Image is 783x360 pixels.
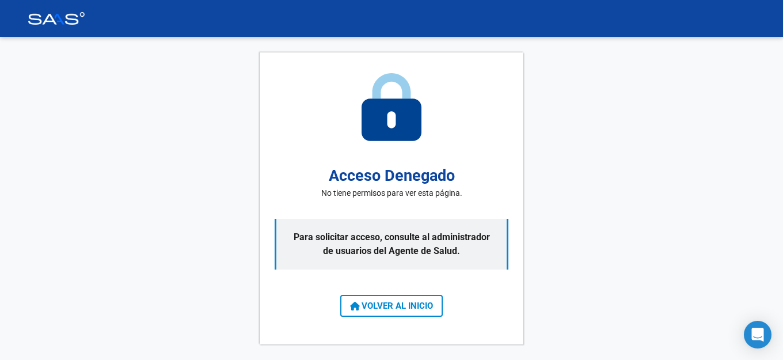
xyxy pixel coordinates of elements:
[321,187,462,199] p: No tiene permisos para ver esta página.
[329,164,455,188] h2: Acceso Denegado
[744,321,771,348] div: Open Intercom Messenger
[362,73,421,141] img: access-denied
[275,219,508,270] p: Para solicitar acceso, consulte al administrador de usuarios del Agente de Salud.
[340,295,443,317] button: VOLVER AL INICIO
[350,301,433,311] span: VOLVER AL INICIO
[28,12,85,25] img: Logo SAAS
